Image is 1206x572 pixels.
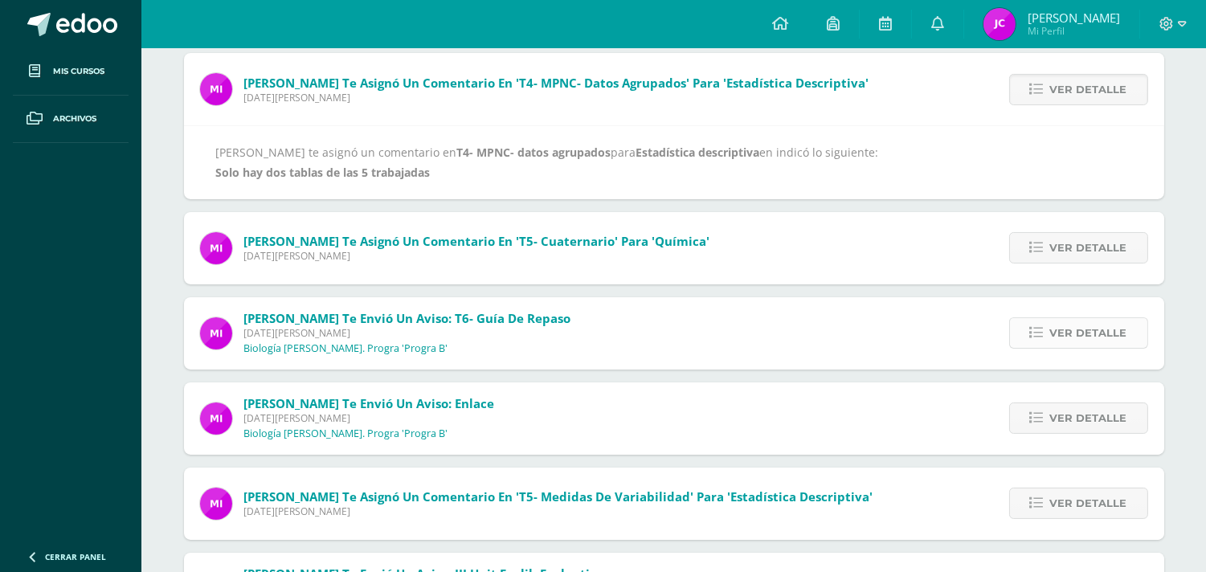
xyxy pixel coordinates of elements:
[1028,24,1120,38] span: Mi Perfil
[244,326,571,340] span: [DATE][PERSON_NAME]
[244,411,495,425] span: [DATE][PERSON_NAME]
[1050,233,1127,263] span: Ver detalle
[244,342,448,355] p: Biología [PERSON_NAME]. Progra 'Progra B'
[244,488,873,505] span: [PERSON_NAME] te asignó un comentario en 'T5- Medidas de variabilidad' para 'Estadística descript...
[216,165,431,180] b: Solo hay dos tablas de las 5 trabajadas
[53,112,96,125] span: Archivos
[244,505,873,518] span: [DATE][PERSON_NAME]
[1050,488,1127,518] span: Ver detalle
[1050,75,1127,104] span: Ver detalle
[244,75,869,91] span: [PERSON_NAME] te asignó un comentario en 'T4- MPNC- datos agrupados' para 'Estadística descriptiva'
[45,551,106,562] span: Cerrar panel
[457,145,611,160] b: T4- MPNC- datos agrupados
[13,96,129,143] a: Archivos
[13,48,129,96] a: Mis cursos
[200,73,232,105] img: e71b507b6b1ebf6fbe7886fc31de659d.png
[636,145,760,160] b: Estadística descriptiva
[200,488,232,520] img: e71b507b6b1ebf6fbe7886fc31de659d.png
[200,402,232,435] img: e71b507b6b1ebf6fbe7886fc31de659d.png
[200,232,232,264] img: e71b507b6b1ebf6fbe7886fc31de659d.png
[1050,403,1127,433] span: Ver detalle
[244,249,710,263] span: [DATE][PERSON_NAME]
[1028,10,1120,26] span: [PERSON_NAME]
[244,310,571,326] span: [PERSON_NAME] te envió un aviso: T6- Guía de repaso
[244,91,869,104] span: [DATE][PERSON_NAME]
[53,65,104,78] span: Mis cursos
[244,427,448,440] p: Biología [PERSON_NAME]. Progra 'Progra B'
[983,8,1016,40] img: 4549e869bd1a71b294ac60c510dba8c5.png
[200,317,232,349] img: e71b507b6b1ebf6fbe7886fc31de659d.png
[244,395,495,411] span: [PERSON_NAME] te envió un aviso: enlace
[1050,318,1127,348] span: Ver detalle
[216,142,1132,182] div: [PERSON_NAME] te asignó un comentario en para en indicó lo siguiente:
[244,233,710,249] span: [PERSON_NAME] te asignó un comentario en 'T5- Cuaternario' para 'Química'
